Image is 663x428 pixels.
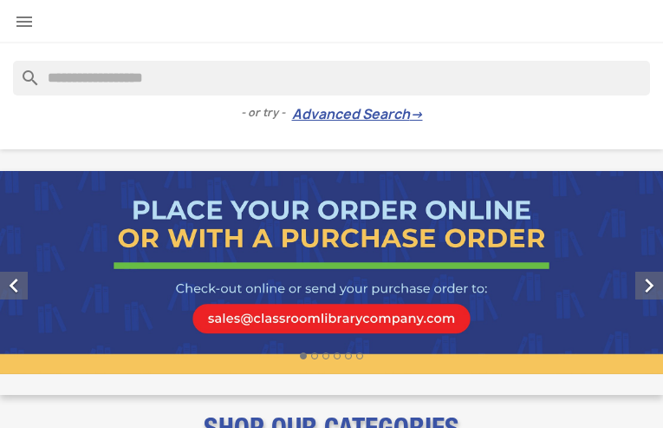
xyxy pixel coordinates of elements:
i: search [13,61,34,82]
i:  [14,11,35,32]
i:  [635,272,663,300]
a: Advanced Search→ [292,106,423,123]
span: → [410,106,423,123]
input: Search [13,61,650,95]
span: - or try - [241,104,292,122]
